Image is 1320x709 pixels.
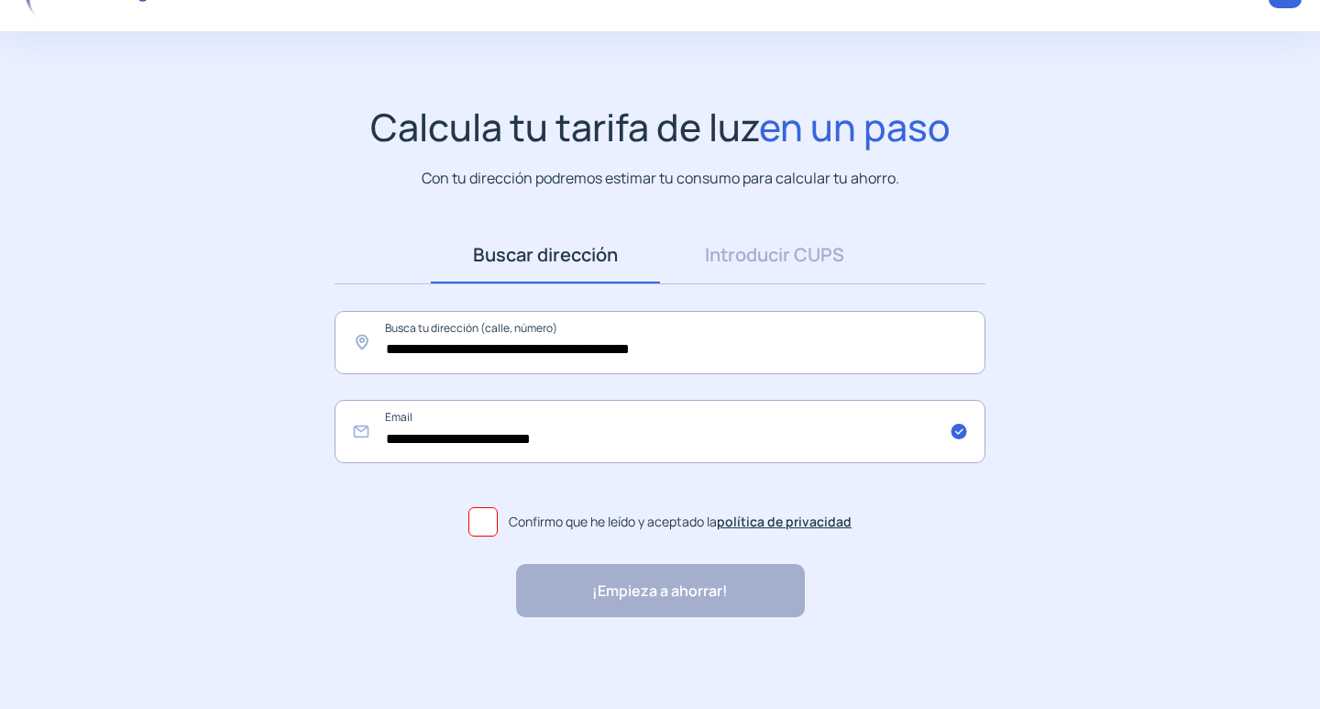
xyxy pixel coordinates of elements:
span: en un paso [759,101,951,152]
a: Buscar dirección [431,227,660,283]
span: Confirmo que he leído y aceptado la [509,512,852,532]
a: política de privacidad [717,513,852,530]
h1: Calcula tu tarifa de luz [370,105,951,150]
a: Introducir CUPS [660,227,889,283]
p: Con tu dirección podremos estimar tu consumo para calcular tu ahorro. [422,167,899,190]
